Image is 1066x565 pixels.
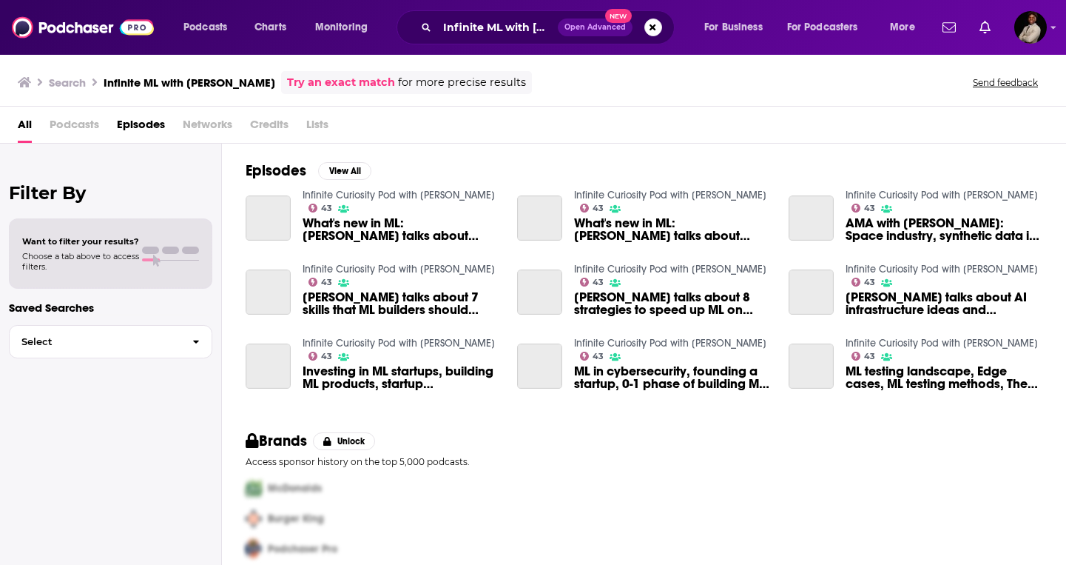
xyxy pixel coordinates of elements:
[183,113,232,143] span: Networks
[10,337,181,347] span: Select
[246,344,291,389] a: Investing in ML startups, building ML products, startup opportunities in ML | Leigh Marie Braswell
[117,113,165,143] a: Episodes
[968,76,1042,89] button: Send feedback
[864,205,875,212] span: 43
[846,217,1042,242] span: AMA with [PERSON_NAME]: Space industry, synthetic data in machine learning, foundation models, AI...
[245,16,295,39] a: Charts
[880,16,934,39] button: open menu
[574,365,771,390] a: ML in cybersecurity, founding a startup, 0-1 phase of building ML products | Howie Xu, VP of AI/M...
[593,279,604,286] span: 43
[517,344,562,389] a: ML in cybersecurity, founding a startup, 0-1 phase of building ML products | Howie Xu, VP of AI/M...
[49,76,86,90] h3: Search
[308,278,333,287] a: 43
[318,162,371,180] button: View All
[574,365,771,390] span: ML in cybersecurity, founding a startup, 0-1 phase of building ML products | [PERSON_NAME], VP of...
[851,204,876,213] a: 43
[104,76,275,90] h3: Infinite ML with [PERSON_NAME]
[851,278,876,287] a: 43
[846,365,1042,390] span: ML testing landscape, Edge cases, ML testing methods, The role of synthetic data | [PERSON_NAME],...
[303,291,499,316] span: [PERSON_NAME] talks about 7 skills that ML builders should develop
[9,325,212,358] button: Select
[303,291,499,316] a: Prateek talks about 7 skills that ML builders should develop
[580,204,604,213] a: 43
[18,113,32,143] a: All
[574,291,771,316] span: [PERSON_NAME] talks about 8 strategies to speed up ML on different hardware platforms
[250,113,289,143] span: Credits
[321,205,332,212] span: 43
[246,161,371,180] a: EpisodesView All
[9,182,212,204] h2: Filter By
[974,15,996,40] a: Show notifications dropdown
[846,217,1042,242] a: AMA with Prateek Joshi: Space industry, synthetic data in machine learning, foundation models, AI...
[268,482,322,495] span: McDonalds
[183,17,227,38] span: Podcasts
[246,161,306,180] h2: Episodes
[268,512,324,525] span: Burger King
[287,74,395,91] a: Try an exact match
[593,353,604,360] span: 43
[580,352,604,361] a: 43
[303,217,499,242] a: What's new in ML: Prateek Joshi talks about generative AI, enzyme that can break down plastic qui...
[846,291,1042,316] a: Prateek talks about AI infrastructure ideas and categories
[246,456,1042,467] p: Access sponsor history on the top 5,000 podcasts.
[704,17,763,38] span: For Business
[1014,11,1047,44] span: Logged in as Jeremiah_lineberger11
[517,270,562,315] a: Prateek talks about 8 strategies to speed up ML on different hardware platforms
[306,113,328,143] span: Lists
[308,352,333,361] a: 43
[846,337,1038,350] a: Infinite Curiosity Pod with Prateek Joshi
[777,16,880,39] button: open menu
[398,74,526,91] span: for more precise results
[246,270,291,315] a: Prateek talks about 7 skills that ML builders should develop
[1014,11,1047,44] img: User Profile
[574,217,771,242] span: What's new in ML: [PERSON_NAME] talks about predicting battery lifetimes, fighting wildfires with...
[240,473,268,504] img: First Pro Logo
[9,301,212,315] p: Saved Searches
[303,365,499,390] a: Investing in ML startups, building ML products, startup opportunities in ML | Leigh Marie Braswell
[315,17,368,38] span: Monitoring
[173,16,246,39] button: open menu
[593,205,604,212] span: 43
[846,189,1038,201] a: Infinite Curiosity Pod with Prateek Joshi
[303,365,499,390] span: Investing in ML startups, building ML products, startup opportunities in ML | [PERSON_NAME] [PERS...
[846,365,1042,390] a: ML testing landscape, Edge cases, ML testing methods, The role of synthetic data | Svet Penkov, c...
[789,195,834,241] a: AMA with Prateek Joshi: Space industry, synthetic data in machine learning, foundation models, AI...
[574,189,766,201] a: Infinite Curiosity Pod with Prateek Joshi
[308,204,333,213] a: 43
[580,278,604,287] a: 43
[574,263,766,275] a: Infinite Curiosity Pod with Prateek Joshi
[605,9,632,23] span: New
[694,16,781,39] button: open menu
[787,17,858,38] span: For Podcasters
[1014,11,1047,44] button: Show profile menu
[846,291,1042,316] span: [PERSON_NAME] talks about AI infrastructure ideas and categories
[789,270,834,315] a: Prateek talks about AI infrastructure ideas and categories
[558,19,632,36] button: Open AdvancedNew
[574,291,771,316] a: Prateek talks about 8 strategies to speed up ML on different hardware platforms
[240,534,268,564] img: Third Pro Logo
[851,352,876,361] a: 43
[564,24,626,31] span: Open Advanced
[305,16,387,39] button: open menu
[574,337,766,350] a: Infinite Curiosity Pod with Prateek Joshi
[517,195,562,241] a: What's new in ML: Prateek Joshi talks about predicting battery lifetimes, fighting wildfires with...
[411,10,689,44] div: Search podcasts, credits, & more...
[864,279,875,286] span: 43
[12,13,154,41] img: Podchaser - Follow, Share and Rate Podcasts
[254,17,286,38] span: Charts
[789,344,834,389] a: ML testing landscape, Edge cases, ML testing methods, The role of synthetic data | Svet Penkov, c...
[313,432,376,450] button: Unlock
[890,17,915,38] span: More
[864,353,875,360] span: 43
[246,195,291,241] a: What's new in ML: Prateek Joshi talks about generative AI, enzyme that can break down plastic qui...
[303,263,495,275] a: Infinite Curiosity Pod with Prateek Joshi
[303,337,495,350] a: Infinite Curiosity Pod with Prateek Joshi
[240,504,268,534] img: Second Pro Logo
[321,353,332,360] span: 43
[50,113,99,143] span: Podcasts
[246,432,307,450] h2: Brands
[303,217,499,242] span: What's new in ML: [PERSON_NAME] talks about generative AI, enzyme that can break down plastic qui...
[937,15,962,40] a: Show notifications dropdown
